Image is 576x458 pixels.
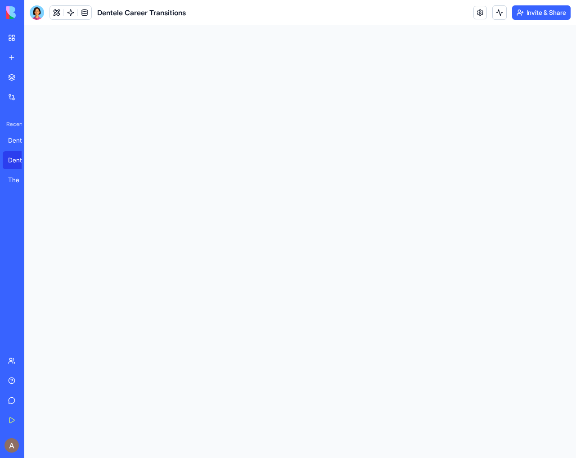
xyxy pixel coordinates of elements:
div: Dentele Career Transitions [8,156,33,165]
a: Dentele Group Client Portal [3,131,39,149]
span: Recent [3,121,22,128]
span: Dentele Career Transitions [97,7,186,18]
button: Invite & Share [512,5,571,20]
img: logo [6,6,62,19]
img: ACg8ocJV6D3_6rN2XWQ9gC4Su6cEn1tsy63u5_3HgxpMOOOGh7gtYg=s96-c [4,438,19,453]
div: The Dental Group [8,175,33,184]
a: The Dental Group [3,171,39,189]
a: Dentele Career Transitions [3,151,39,169]
div: Dentele Group Client Portal [8,136,33,145]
